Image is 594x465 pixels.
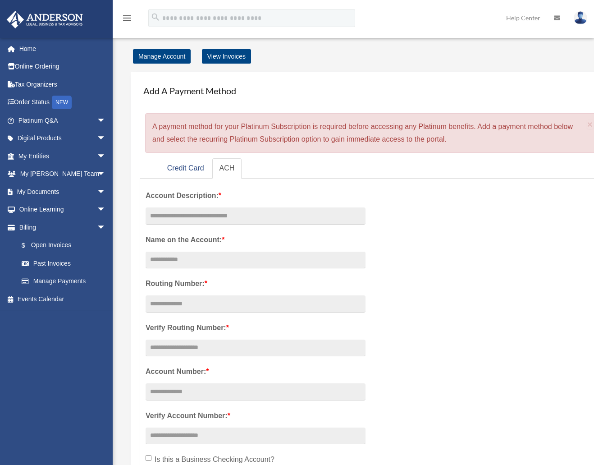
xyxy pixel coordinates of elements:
label: Verify Routing Number: [146,322,366,334]
a: View Invoices [202,49,251,64]
div: NEW [52,96,72,109]
label: Account Number: [146,365,366,378]
span: arrow_drop_down [97,111,115,130]
a: My [PERSON_NAME] Teamarrow_drop_down [6,165,119,183]
span: arrow_drop_down [97,218,115,237]
img: Anderson Advisors Platinum Portal [4,11,86,28]
a: Events Calendar [6,290,119,308]
a: Platinum Q&Aarrow_drop_down [6,111,119,129]
span: $ [27,240,31,251]
a: Online Ordering [6,58,119,76]
span: arrow_drop_down [97,201,115,219]
span: arrow_drop_down [97,129,115,148]
a: $Open Invoices [13,236,119,255]
a: Tax Organizers [6,75,119,93]
button: Close [587,120,593,129]
span: arrow_drop_down [97,147,115,166]
a: My Entitiesarrow_drop_down [6,147,119,165]
a: My Documentsarrow_drop_down [6,183,119,201]
a: Order StatusNEW [6,93,119,112]
label: Verify Account Number: [146,410,366,422]
a: Manage Account [133,49,191,64]
span: × [587,119,593,129]
span: arrow_drop_down [97,165,115,184]
a: menu [122,16,133,23]
a: Credit Card [160,158,211,179]
img: User Pic [574,11,587,24]
span: arrow_drop_down [97,183,115,201]
label: Routing Number: [146,277,366,290]
a: Home [6,40,119,58]
input: Is this a Business Checking Account? [146,455,151,461]
i: menu [122,13,133,23]
a: ACH [212,158,242,179]
a: Online Learningarrow_drop_down [6,201,119,219]
a: Billingarrow_drop_down [6,218,119,236]
a: Past Invoices [13,254,119,272]
a: Digital Productsarrow_drop_down [6,129,119,147]
i: search [151,12,160,22]
a: Manage Payments [13,272,115,290]
label: Account Description: [146,189,366,202]
label: Name on the Account: [146,234,366,246]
